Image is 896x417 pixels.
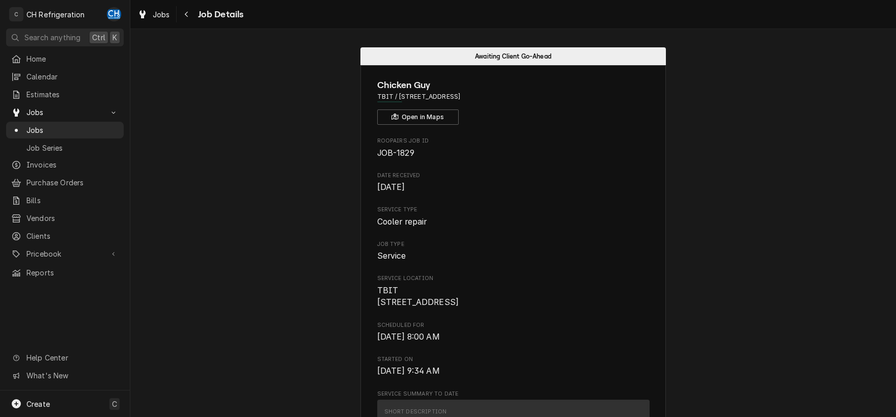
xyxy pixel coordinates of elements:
[6,228,124,244] a: Clients
[377,206,650,228] div: Service Type
[26,125,119,135] span: Jobs
[6,349,124,366] a: Go to Help Center
[377,285,650,309] span: Service Location
[26,71,119,82] span: Calendar
[377,147,650,159] span: Roopairs Job ID
[377,137,650,145] span: Roopairs Job ID
[377,148,414,158] span: JOB-1829
[377,172,650,180] span: Date Received
[6,245,124,262] a: Go to Pricebook
[377,181,650,193] span: Date Received
[9,7,23,21] div: C
[26,370,118,381] span: What's New
[133,6,174,23] a: Jobs
[26,177,119,188] span: Purchase Orders
[26,352,118,363] span: Help Center
[384,408,447,416] div: Short Description
[153,9,170,20] span: Jobs
[475,53,551,60] span: Awaiting Client Go-Ahead
[377,78,650,125] div: Client Information
[6,104,124,121] a: Go to Jobs
[179,6,195,22] button: Navigate back
[26,107,103,118] span: Jobs
[377,250,650,262] span: Job Type
[26,400,50,408] span: Create
[6,68,124,85] a: Calendar
[6,192,124,209] a: Bills
[377,331,650,343] span: Scheduled For
[6,29,124,46] button: Search anythingCtrlK
[6,122,124,138] a: Jobs
[377,274,650,283] span: Service Location
[377,332,440,342] span: [DATE] 8:00 AM
[377,355,650,377] div: Started On
[24,32,80,43] span: Search anything
[26,159,119,170] span: Invoices
[6,210,124,227] a: Vendors
[377,78,650,92] span: Name
[377,109,459,125] button: Open in Maps
[26,9,85,20] div: CH Refrigeration
[26,89,119,100] span: Estimates
[112,399,117,409] span: C
[377,240,650,248] span: Job Type
[377,321,650,329] span: Scheduled For
[377,172,650,193] div: Date Received
[377,274,650,309] div: Service Location
[377,92,650,101] span: Address
[377,251,406,261] span: Service
[377,137,650,159] div: Roopairs Job ID
[107,7,121,21] div: CH
[26,53,119,64] span: Home
[377,216,650,228] span: Service Type
[377,365,650,377] span: Started On
[26,213,119,224] span: Vendors
[360,47,666,65] div: Status
[6,174,124,191] a: Purchase Orders
[377,217,427,227] span: Cooler repair
[377,366,440,376] span: [DATE] 9:34 AM
[92,32,105,43] span: Ctrl
[113,32,117,43] span: K
[26,231,119,241] span: Clients
[26,143,119,153] span: Job Series
[26,248,103,259] span: Pricebook
[377,240,650,262] div: Job Type
[195,8,244,21] span: Job Details
[377,182,405,192] span: [DATE]
[377,321,650,343] div: Scheduled For
[26,267,119,278] span: Reports
[377,286,459,308] span: TBIT [STREET_ADDRESS]
[6,50,124,67] a: Home
[107,7,121,21] div: Chris Hiraga's Avatar
[377,355,650,364] span: Started On
[377,206,650,214] span: Service Type
[6,367,124,384] a: Go to What's New
[6,140,124,156] a: Job Series
[6,264,124,281] a: Reports
[6,156,124,173] a: Invoices
[26,195,119,206] span: Bills
[6,86,124,103] a: Estimates
[377,390,650,398] span: Service Summary To Date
